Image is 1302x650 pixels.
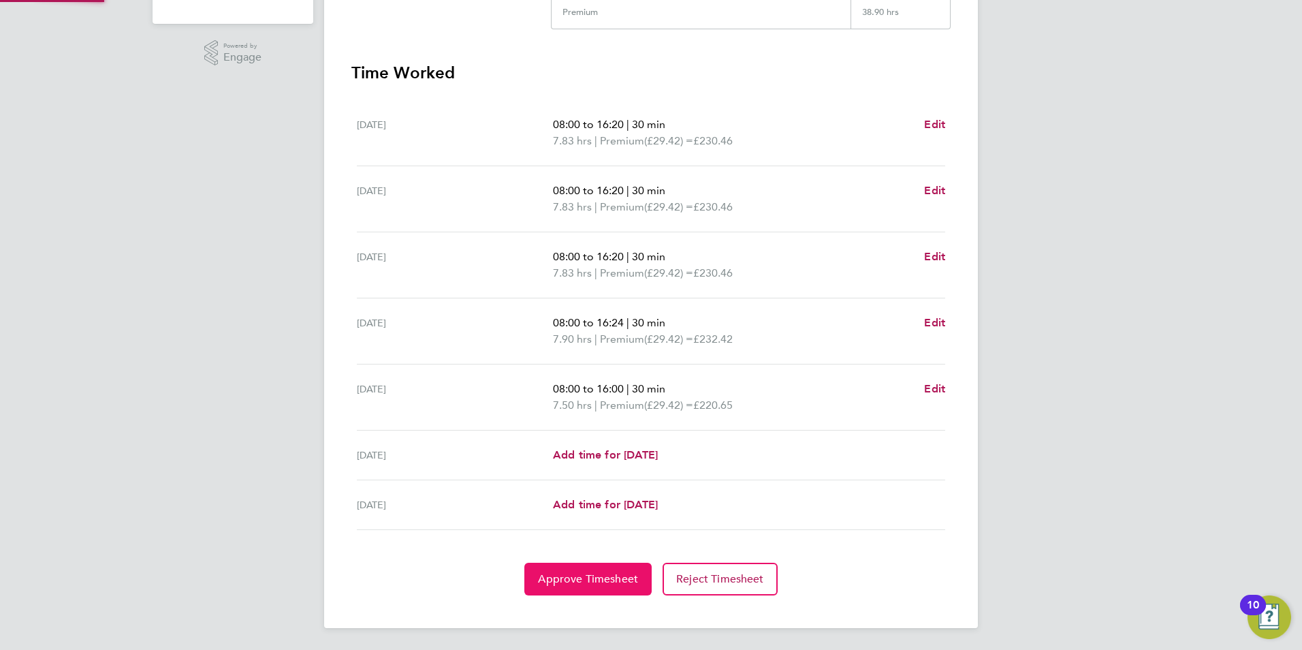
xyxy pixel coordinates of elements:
span: 30 min [632,184,665,197]
span: Edit [924,316,945,329]
span: 30 min [632,118,665,131]
span: | [594,266,597,279]
span: £230.46 [693,266,733,279]
span: | [626,184,629,197]
span: Edit [924,382,945,395]
span: (£29.42) = [644,134,693,147]
span: (£29.42) = [644,200,693,213]
span: Premium [600,397,644,414]
span: | [626,382,629,395]
a: Edit [924,117,945,133]
span: | [594,134,597,147]
span: 08:00 to 16:20 [553,118,624,131]
span: £230.46 [693,200,733,213]
span: £220.65 [693,399,733,412]
div: [DATE] [357,117,553,149]
span: 08:00 to 16:20 [553,184,624,197]
div: [DATE] [357,497,553,513]
a: Edit [924,183,945,199]
span: (£29.42) = [644,399,693,412]
span: Edit [924,118,945,131]
span: 30 min [632,250,665,263]
span: 7.83 hrs [553,134,592,147]
span: 08:00 to 16:20 [553,250,624,263]
span: Premium [600,331,644,347]
span: Edit [924,250,945,263]
span: (£29.42) = [644,332,693,345]
span: 7.83 hrs [553,200,592,213]
span: Edit [924,184,945,197]
span: Premium [600,199,644,215]
a: Edit [924,249,945,265]
span: 7.83 hrs [553,266,592,279]
div: [DATE] [357,381,553,414]
span: Premium [600,133,644,149]
span: | [594,200,597,213]
a: Edit [924,381,945,397]
h3: Time Worked [351,62,951,84]
span: | [594,399,597,412]
div: [DATE] [357,183,553,215]
a: Edit [924,315,945,331]
div: [DATE] [357,447,553,463]
div: [DATE] [357,315,553,347]
span: | [594,332,597,345]
a: Powered byEngage [204,40,262,66]
span: Add time for [DATE] [553,498,658,511]
span: £230.46 [693,134,733,147]
span: | [626,316,629,329]
span: Add time for [DATE] [553,448,658,461]
span: 08:00 to 16:24 [553,316,624,329]
span: Engage [223,52,261,63]
div: 38.90 hrs [851,7,950,29]
span: | [626,250,629,263]
span: Powered by [223,40,261,52]
div: 10 [1247,605,1259,623]
span: 08:00 to 16:00 [553,382,624,395]
span: Reject Timesheet [676,572,764,586]
div: Premium [562,7,598,18]
a: Add time for [DATE] [553,447,658,463]
button: Open Resource Center, 10 new notifications [1248,595,1291,639]
button: Approve Timesheet [524,563,652,595]
span: 30 min [632,316,665,329]
span: Premium [600,265,644,281]
span: 30 min [632,382,665,395]
span: Approve Timesheet [538,572,638,586]
span: 7.50 hrs [553,399,592,412]
span: 7.90 hrs [553,332,592,345]
div: [DATE] [357,249,553,281]
span: (£29.42) = [644,266,693,279]
a: Add time for [DATE] [553,497,658,513]
span: | [626,118,629,131]
button: Reject Timesheet [663,563,778,595]
span: £232.42 [693,332,733,345]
